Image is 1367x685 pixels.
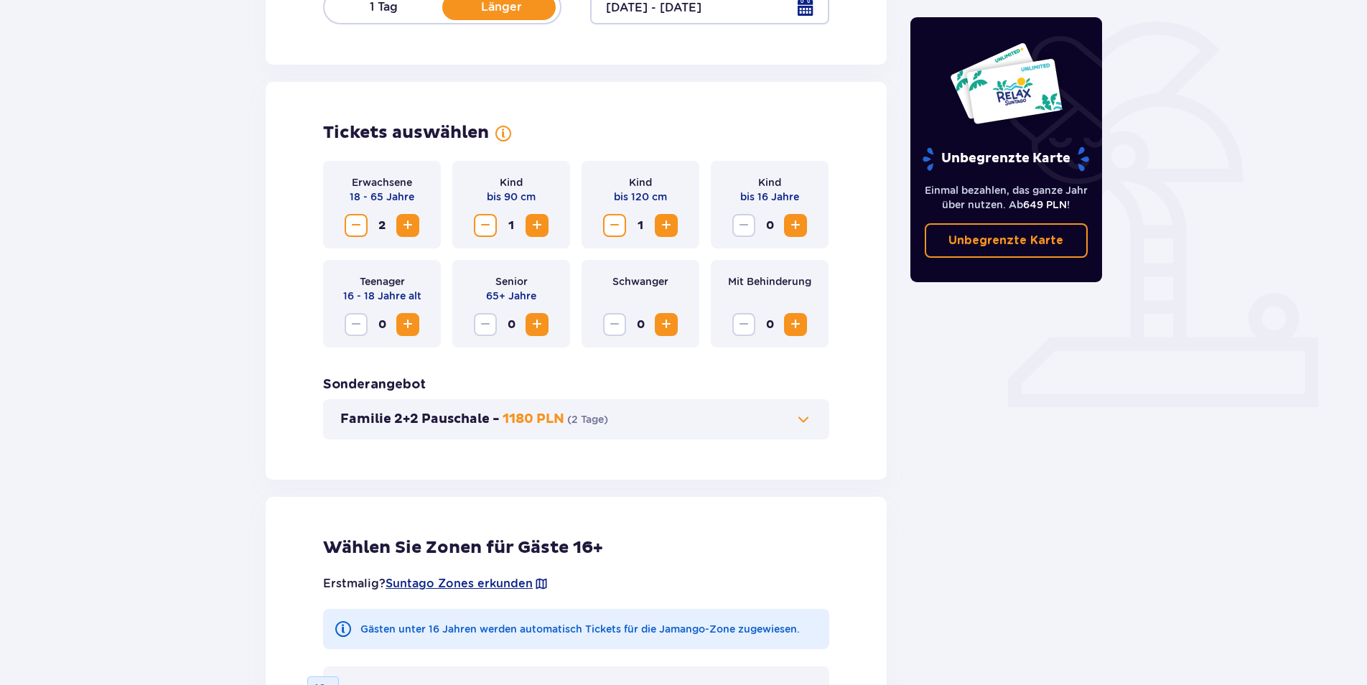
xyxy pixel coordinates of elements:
h3: Sonderangebot [323,376,426,393]
h2: Tickets auswählen [323,122,489,144]
span: 0 [758,214,781,237]
p: 1180 PLN [503,411,564,428]
font: 2 Tage [571,414,604,425]
p: bis 120 cm [614,190,667,204]
button: Reduzieren [732,313,755,336]
button: Zunahme [655,313,678,336]
p: Schwanger [612,274,668,289]
button: Zunahme [396,214,419,237]
img: Dwie karty całoroczne do Suntago z napisem 'UNLIMITED RELAX', na białym tle z tropikalnymi liśćmi... [949,42,1063,125]
p: 65+ Jahre [486,289,536,303]
span: 0 [758,313,781,336]
p: 16 - 18 Jahre alt [343,289,421,303]
button: Zunahme [784,214,807,237]
span: 2 [370,214,393,237]
p: bis 90 cm [487,190,536,204]
button: Reduzieren [474,313,497,336]
button: Reduzieren [732,214,755,237]
p: Kind [629,175,652,190]
span: 649 PLN [1023,199,1067,210]
p: bis 16 Jahre [740,190,799,204]
p: Senior [495,274,528,289]
p: ( ) [567,412,608,427]
p: Kind [500,175,523,190]
button: Reduzieren [474,214,497,237]
font: Erstmalig? [323,577,386,590]
button: Zunahme [784,313,807,336]
span: 0 [500,313,523,336]
p: Mit Behinderung [728,274,811,289]
p: Teenager [360,274,405,289]
button: Familie 2+2 Pauschale -1180 PLN(2 Tage) [340,411,812,428]
button: Zunahme [526,313,549,336]
span: 0 [370,313,393,336]
button: Zunahme [526,214,549,237]
p: Gästen unter 16 Jahren werden automatisch Tickets für die Jamango-Zone zugewiesen. [360,622,800,636]
a: Suntago Zones erkunden [386,576,533,592]
p: Unbegrenzte Karte [921,146,1091,172]
span: 1 [500,214,523,237]
p: Unbegrenzte Karte [948,233,1063,248]
p: Erwachsene [352,175,412,190]
p: Familie 2+2 Pauschale - [340,411,500,428]
span: 1 [629,214,652,237]
p: 18 - 65 Jahre [350,190,414,204]
span: 0 [629,313,652,336]
p: Kind [758,175,781,190]
button: Reduzieren [603,214,626,237]
button: Zunahme [655,214,678,237]
button: Reduzieren [345,313,368,336]
button: Reduzieren [603,313,626,336]
p: Einmal bezahlen, das ganze Jahr über nutzen. Ab ! [925,183,1088,212]
a: Unbegrenzte Karte [925,223,1088,258]
button: Zunahme [396,313,419,336]
h2: Wählen Sie Zonen für Gäste 16+ [323,537,829,559]
button: Reduzieren [345,214,368,237]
